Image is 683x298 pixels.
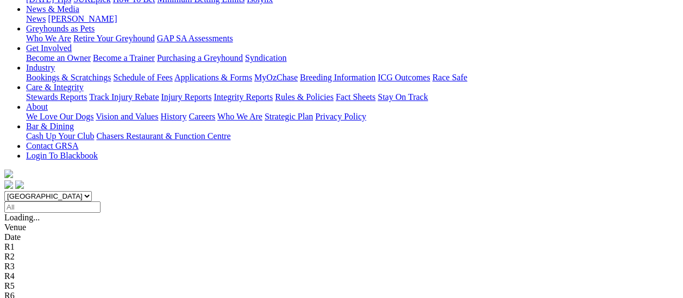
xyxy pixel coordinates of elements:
[432,73,467,82] a: Race Safe
[26,92,87,102] a: Stewards Reports
[189,112,215,121] a: Careers
[214,92,273,102] a: Integrity Reports
[26,73,679,83] div: Industry
[4,252,679,262] div: R2
[378,92,428,102] a: Stay On Track
[26,14,679,24] div: News & Media
[26,151,98,160] a: Login To Blackbook
[4,242,679,252] div: R1
[113,73,172,82] a: Schedule of Fees
[15,180,24,189] img: twitter.svg
[254,73,298,82] a: MyOzChase
[336,92,375,102] a: Fact Sheets
[4,281,679,291] div: R5
[315,112,366,121] a: Privacy Policy
[26,112,679,122] div: About
[161,92,211,102] a: Injury Reports
[26,63,55,72] a: Industry
[4,180,13,189] img: facebook.svg
[48,14,117,23] a: [PERSON_NAME]
[4,201,101,213] input: Select date
[26,73,111,82] a: Bookings & Scratchings
[26,14,46,23] a: News
[26,92,679,102] div: Care & Integrity
[4,213,40,222] span: Loading...
[26,53,679,63] div: Get Involved
[26,131,94,141] a: Cash Up Your Club
[217,112,262,121] a: Who We Are
[4,262,679,271] div: R3
[4,169,13,178] img: logo-grsa-white.png
[26,34,679,43] div: Greyhounds as Pets
[157,53,243,62] a: Purchasing a Greyhound
[300,73,375,82] a: Breeding Information
[4,232,679,242] div: Date
[26,112,93,121] a: We Love Our Dogs
[26,131,679,141] div: Bar & Dining
[89,92,159,102] a: Track Injury Rebate
[26,102,48,111] a: About
[73,34,155,43] a: Retire Your Greyhound
[96,112,158,121] a: Vision and Values
[26,43,72,53] a: Get Involved
[26,53,91,62] a: Become an Owner
[174,73,252,82] a: Applications & Forms
[157,34,233,43] a: GAP SA Assessments
[26,34,71,43] a: Who We Are
[26,122,74,131] a: Bar & Dining
[26,83,84,92] a: Care & Integrity
[265,112,313,121] a: Strategic Plan
[96,131,230,141] a: Chasers Restaurant & Function Centre
[160,112,186,121] a: History
[245,53,286,62] a: Syndication
[4,223,679,232] div: Venue
[275,92,334,102] a: Rules & Policies
[26,4,79,14] a: News & Media
[93,53,155,62] a: Become a Trainer
[378,73,430,82] a: ICG Outcomes
[4,271,679,281] div: R4
[26,24,95,33] a: Greyhounds as Pets
[26,141,78,150] a: Contact GRSA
